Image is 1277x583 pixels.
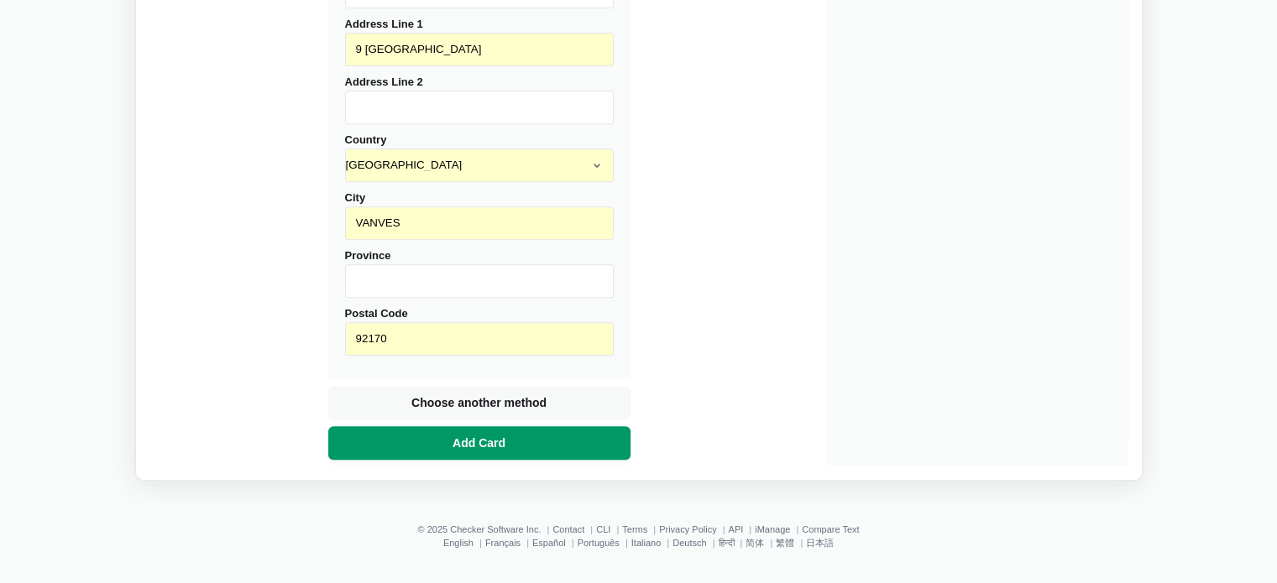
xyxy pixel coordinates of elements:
a: Français [485,538,521,548]
a: API [728,524,743,534]
a: Privacy Policy [659,524,716,534]
a: हिन्दी [718,538,734,548]
label: Province [345,249,614,298]
a: 繁體 [776,538,794,548]
a: Português [578,538,620,548]
a: 简体 [746,538,764,548]
input: Address Line 1 [345,33,614,66]
button: Add Card [328,426,631,460]
button: Choose another method [328,386,631,419]
input: Province [345,264,614,298]
li: © 2025 Checker Software Inc. [417,524,552,534]
input: City [345,206,614,240]
label: Postal Code [345,307,614,356]
a: Terms [622,524,647,534]
input: Address Line 2 [345,91,614,124]
a: Contact [552,524,584,534]
a: iManage [755,524,790,534]
input: Postal Code [345,322,614,356]
a: CLI [596,524,610,534]
label: Country [345,133,614,182]
a: Italiano [631,538,661,548]
a: Deutsch [673,538,706,548]
span: Choose another method [408,394,550,411]
span: Add Card [449,435,509,451]
a: Compare Text [802,524,859,534]
a: 日本語 [806,538,834,548]
label: Address Line 2 [345,75,614,124]
select: Country [345,148,614,182]
a: Español [532,538,566,548]
label: Address Line 1 [345,18,614,66]
a: English [443,538,474,548]
label: City [345,191,614,240]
